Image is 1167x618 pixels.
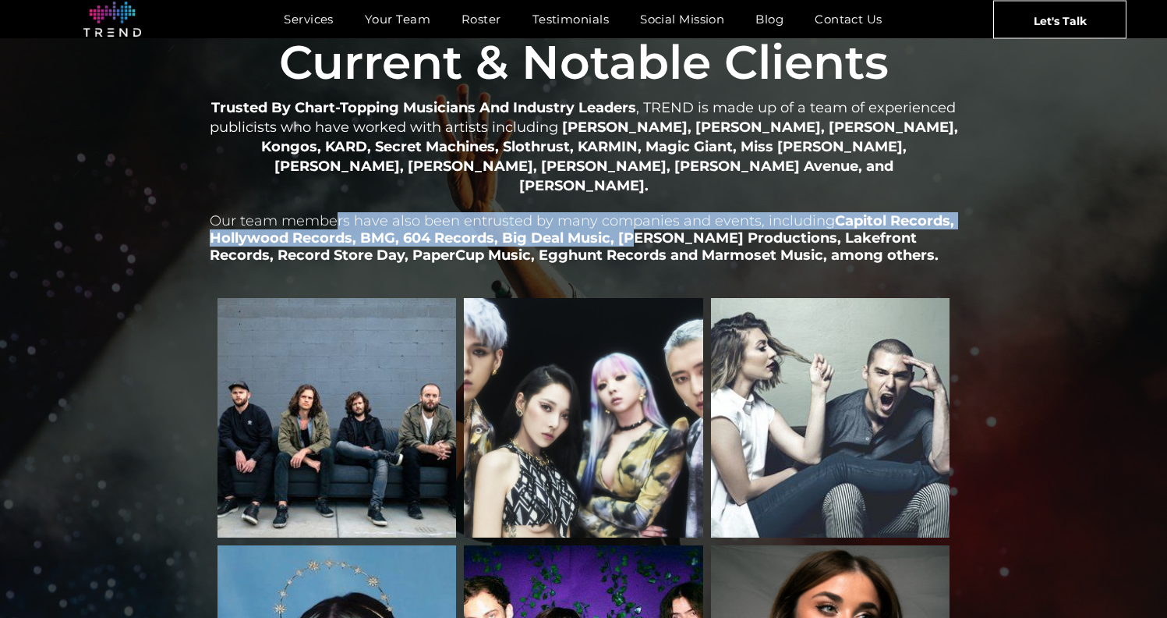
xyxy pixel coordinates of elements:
a: Social Mission [624,8,740,30]
img: logo [83,2,141,37]
a: Your Team [349,8,446,30]
span: Let's Talk [1034,1,1087,40]
strong: Capitol Records, Hollywood Records, BMG, 604 Records, Big Deal Music, [PERSON_NAME] Productions, ... [210,212,954,264]
a: Testimonials [517,8,624,30]
a: Services [268,8,349,30]
a: KARD [464,298,703,538]
a: Karmin [711,298,950,538]
a: Kongos [217,298,457,538]
a: Roster [446,8,517,30]
span: Current & Notable Clients [279,34,889,91]
a: Blog [740,8,799,30]
strong: Trusted By Chart-Topping Musicians And Industry Leaders [211,99,636,116]
a: Contact Us [799,8,898,30]
iframe: Chat Widget [886,437,1167,618]
strong: [PERSON_NAME], [PERSON_NAME], [PERSON_NAME], Kongos, KARD, Secret Machines, Slothrust, KARMIN, Ma... [261,119,958,194]
span: Our team members have also been entrusted by many companies and events, including [210,212,835,229]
